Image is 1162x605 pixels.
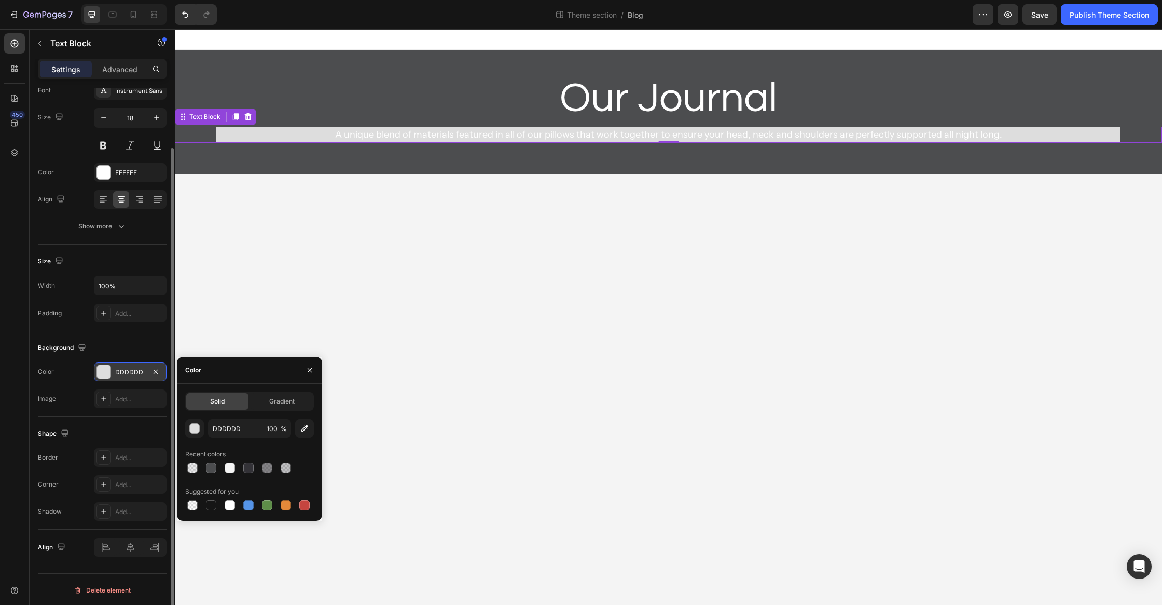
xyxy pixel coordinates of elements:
div: Recent colors [185,450,226,459]
div: Suggested for you [185,487,239,496]
div: Shape [38,427,71,441]
button: Save [1022,4,1057,25]
div: Background [38,341,88,355]
div: Corner [38,480,59,489]
div: Delete element [74,584,131,597]
div: Add... [115,453,164,463]
div: Show more [78,221,127,232]
button: Show more [38,217,167,236]
button: Publish Theme Section [1061,4,1158,25]
div: Add... [115,309,164,318]
span: / [621,9,624,20]
div: Align [38,541,67,555]
p: Advanced [102,64,137,75]
div: Publish Theme Section [1070,9,1149,20]
div: Align [38,193,67,207]
p: 7 [68,8,73,21]
div: 450 [10,111,25,119]
div: Color [38,168,54,177]
span: Blog [628,9,643,20]
div: Instrument Sans [115,86,164,96]
iframe: Design area [175,29,1162,605]
div: Add... [115,395,164,404]
input: Auto [94,276,166,295]
div: Open Intercom Messenger [1127,554,1152,579]
span: Gradient [269,397,295,406]
div: Shadow [38,507,62,516]
button: Delete element [38,582,167,599]
div: Width [38,281,55,290]
input: Eg: FFFFFF [208,419,262,438]
p: Settings [51,64,80,75]
span: Save [1031,10,1048,19]
span: % [281,424,287,434]
div: Add... [115,507,164,517]
span: Theme section [565,9,619,20]
span: Solid [210,397,225,406]
div: DDDDDD [115,368,145,377]
div: Border [38,453,58,462]
button: 7 [4,4,77,25]
div: Size [38,111,65,125]
div: Color [185,366,201,375]
div: Color [38,367,54,377]
div: Padding [38,308,62,318]
p: Text Block [50,37,139,49]
div: Add... [115,480,164,490]
div: Undo/Redo [175,4,217,25]
div: Size [38,254,65,268]
div: Image [38,394,56,404]
div: FFFFFF [115,168,164,178]
div: Font [38,86,51,95]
